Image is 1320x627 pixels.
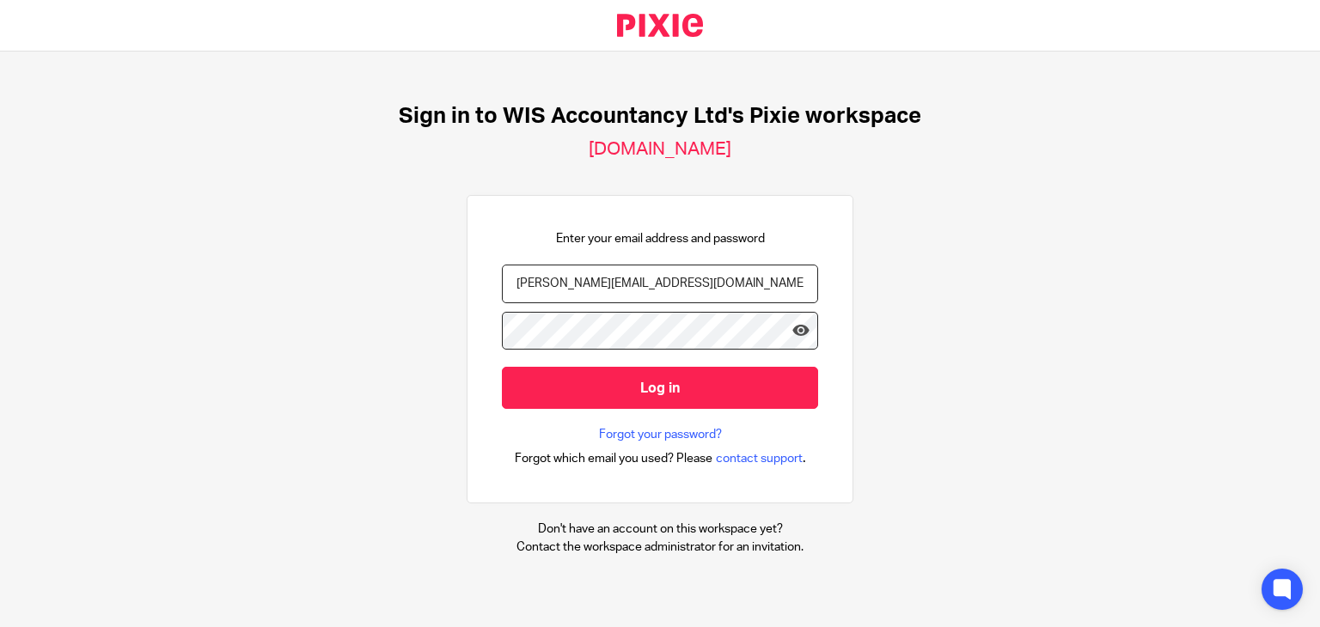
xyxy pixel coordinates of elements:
[599,426,722,443] a: Forgot your password?
[502,367,818,409] input: Log in
[716,450,803,467] span: contact support
[516,539,804,556] p: Contact the workspace administrator for an invitation.
[556,230,765,247] p: Enter your email address and password
[515,450,712,467] span: Forgot which email you used? Please
[515,448,806,468] div: .
[502,265,818,303] input: name@example.com
[589,138,731,161] h2: [DOMAIN_NAME]
[399,103,921,130] h1: Sign in to WIS Accountancy Ltd's Pixie workspace
[516,520,804,538] p: Don't have an account on this workspace yet?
